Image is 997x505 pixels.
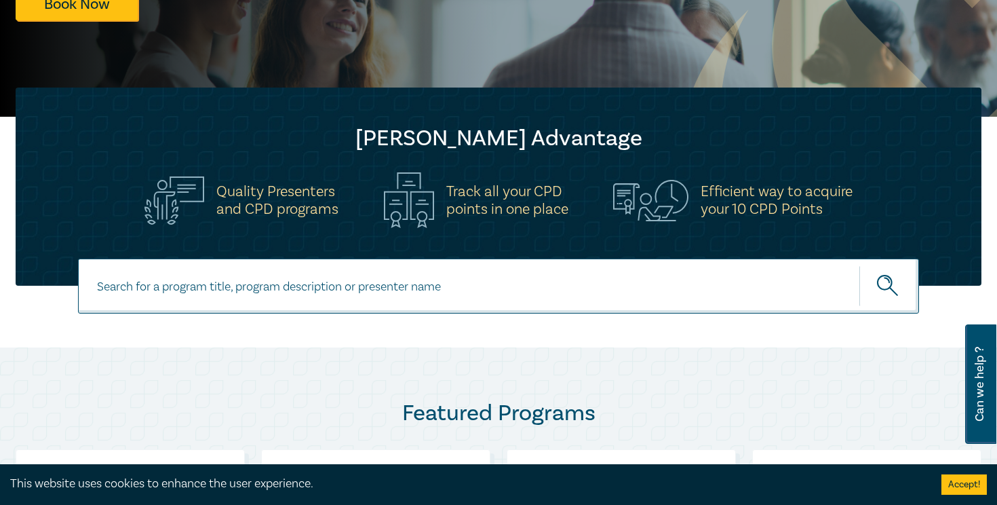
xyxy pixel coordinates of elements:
[144,176,204,225] img: Quality Presenters<br>and CPD programs
[941,474,987,495] button: Accept cookies
[446,183,568,218] h5: Track all your CPD points in one place
[78,259,919,314] input: Search for a program title, program description or presenter name
[613,180,688,221] img: Efficient way to acquire<br>your 10 CPD Points
[16,400,981,427] h2: Featured Programs
[10,475,921,493] div: This website uses cookies to enhance the user experience.
[216,183,338,218] h5: Quality Presenters and CPD programs
[973,333,986,436] span: Can we help ?
[701,183,853,218] h5: Efficient way to acquire your 10 CPD Points
[43,125,954,152] h2: [PERSON_NAME] Advantage
[384,172,434,228] img: Track all your CPD<br>points in one place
